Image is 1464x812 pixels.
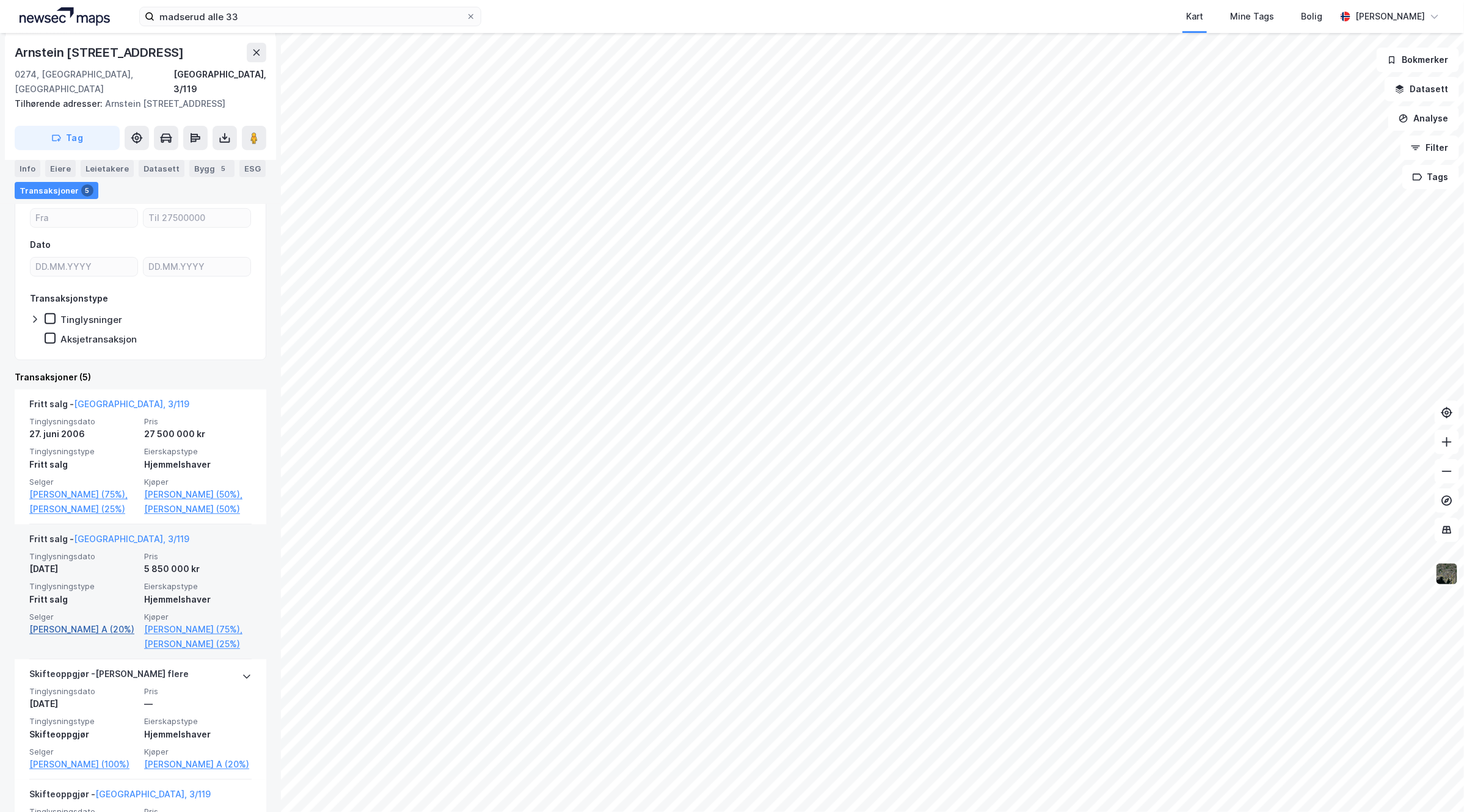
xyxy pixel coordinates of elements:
span: Pris [144,551,252,562]
div: [DATE] [29,697,137,711]
img: logo.a4113a55bc3d86da70a041830d287a7e.svg [20,7,110,26]
div: Fritt salg - [29,397,189,416]
span: Kjøper [144,477,252,487]
button: Filter [1400,136,1459,160]
span: Selger [29,747,137,757]
div: Bygg [189,160,235,177]
button: Analyse [1388,106,1459,131]
div: Arnstein [STREET_ADDRESS] [15,43,186,62]
a: [PERSON_NAME] (25%) [29,502,137,517]
span: Eierskapstype [144,716,252,727]
button: Tags [1402,165,1459,189]
div: Fritt salg [29,592,137,607]
a: [PERSON_NAME] A (20%) [29,622,137,637]
div: [DATE] [29,562,137,576]
div: Transaksjoner [15,182,98,199]
a: [PERSON_NAME] (75%), [29,487,137,502]
a: [GEOGRAPHIC_DATA], 3/119 [74,399,189,409]
span: Tinglysningstype [29,446,137,457]
span: Tinglysningstype [29,716,137,727]
span: Selger [29,612,137,622]
div: Skifteoppgjør [29,727,137,742]
span: Tinglysningstype [29,581,137,592]
div: 27. juni 2006 [29,427,137,441]
div: 5 [217,162,230,175]
a: [GEOGRAPHIC_DATA], 3/119 [74,534,189,544]
div: [PERSON_NAME] [1355,9,1425,24]
div: Hjemmelshaver [144,592,252,607]
a: [PERSON_NAME] (75%), [144,622,252,637]
div: Dato [30,237,51,252]
span: Tinglysningsdato [29,686,137,697]
span: Tilhørende adresser: [15,98,105,109]
div: Info [15,160,40,177]
div: Arnstein [STREET_ADDRESS] [15,96,257,111]
a: [GEOGRAPHIC_DATA], 3/119 [95,789,211,799]
iframe: Chat Widget [1403,753,1464,812]
div: Aksjetransaksjon [60,333,137,345]
span: Pris [144,416,252,427]
div: Skifteoppgjør - [PERSON_NAME] flere [29,667,189,686]
a: [PERSON_NAME] A (20%) [144,757,252,772]
div: Fritt salg [29,457,137,472]
span: Tinglysningsdato [29,416,137,427]
span: Eierskapstype [144,446,252,457]
div: — [144,697,252,711]
button: Bokmerker [1377,48,1459,72]
span: Kjøper [144,747,252,757]
div: Fritt salg - [29,532,189,551]
span: Tinglysningsdato [29,551,137,562]
div: Hjemmelshaver [144,727,252,742]
span: Selger [29,477,137,487]
input: Fra [31,209,137,227]
span: Pris [144,686,252,697]
div: 27 500 000 kr [144,427,252,441]
div: 0274, [GEOGRAPHIC_DATA], [GEOGRAPHIC_DATA] [15,67,173,96]
div: Hjemmelshaver [144,457,252,472]
div: 5 [81,184,93,197]
div: Transaksjoner (5) [15,370,266,385]
div: Transaksjonstype [30,291,108,306]
div: Leietakere [81,160,134,177]
div: Eiere [45,160,76,177]
div: 5 850 000 kr [144,562,252,576]
span: Eierskapstype [144,581,252,592]
div: Bolig [1301,9,1322,24]
a: [PERSON_NAME] (50%) [144,502,252,517]
div: Skifteoppgjør - [29,787,211,807]
a: [PERSON_NAME] (25%) [144,637,252,651]
div: Tinglysninger [60,314,122,325]
div: Datasett [139,160,184,177]
input: Søk på adresse, matrikkel, gårdeiere, leietakere eller personer [155,7,466,26]
input: Til 27500000 [144,209,250,227]
button: Datasett [1385,77,1459,101]
img: 9k= [1435,562,1459,585]
input: DD.MM.YYYY [31,258,137,276]
input: DD.MM.YYYY [144,258,250,276]
div: Mine Tags [1230,9,1274,24]
a: [PERSON_NAME] (50%), [144,487,252,502]
span: Kjøper [144,612,252,622]
div: ESG [239,160,266,177]
div: Kart [1186,9,1203,24]
button: Tag [15,126,120,150]
div: [GEOGRAPHIC_DATA], 3/119 [173,67,266,96]
a: [PERSON_NAME] (100%) [29,757,137,772]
